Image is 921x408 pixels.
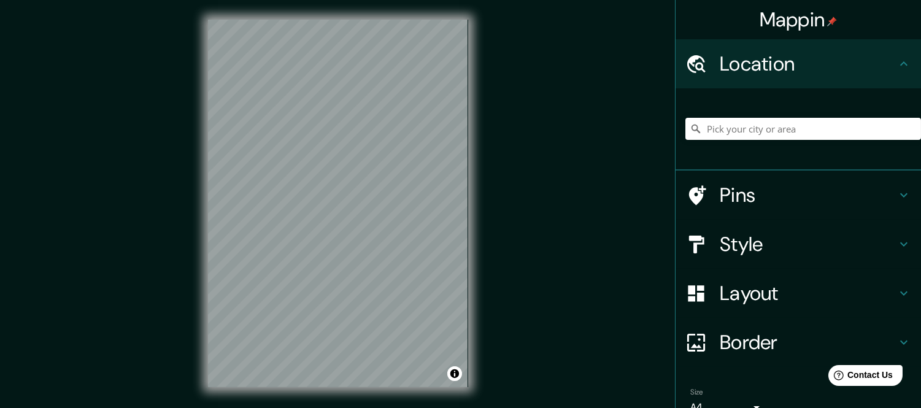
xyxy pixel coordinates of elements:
iframe: Help widget launcher [812,360,908,395]
canvas: Map [208,20,468,387]
div: Style [676,220,921,269]
label: Size [690,387,703,398]
div: Location [676,39,921,88]
div: Border [676,318,921,367]
input: Pick your city or area [685,118,921,140]
img: pin-icon.png [827,17,837,26]
button: Toggle attribution [447,366,462,381]
h4: Style [720,232,896,256]
h4: Border [720,330,896,355]
div: Pins [676,171,921,220]
h4: Pins [720,183,896,207]
h4: Location [720,52,896,76]
h4: Mappin [760,7,838,32]
h4: Layout [720,281,896,306]
div: Layout [676,269,921,318]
